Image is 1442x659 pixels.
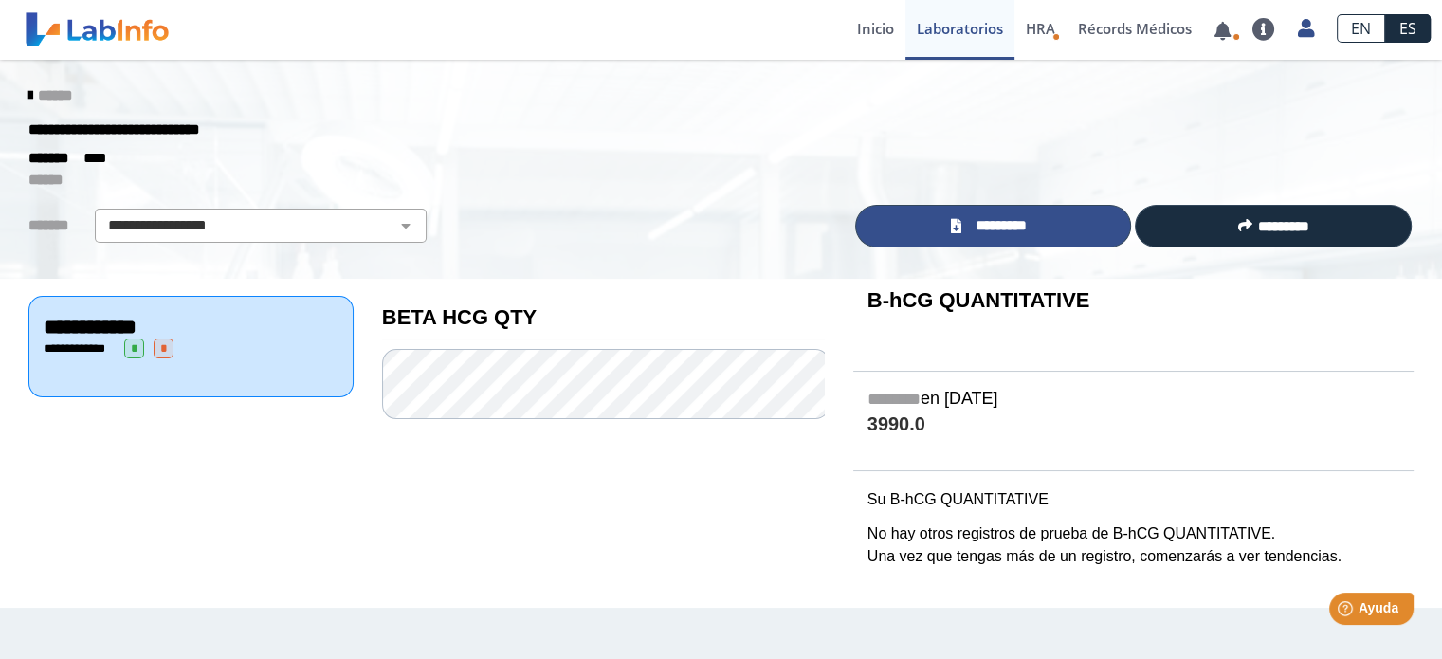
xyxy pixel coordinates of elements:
[1026,19,1055,38] span: HRA
[867,389,1399,411] h5: en [DATE]
[382,305,537,329] b: BETA HCG QTY
[867,413,1399,437] h4: 3990.0
[867,288,1090,312] b: B-hCG QUANTITATIVE
[867,488,1399,511] p: Su B-hCG QUANTITATIVE
[1385,14,1431,43] a: ES
[1273,585,1421,638] iframe: Help widget launcher
[867,522,1399,568] p: No hay otros registros de prueba de B-hCG QUANTITATIVE. Una vez que tengas más de un registro, co...
[1337,14,1385,43] a: EN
